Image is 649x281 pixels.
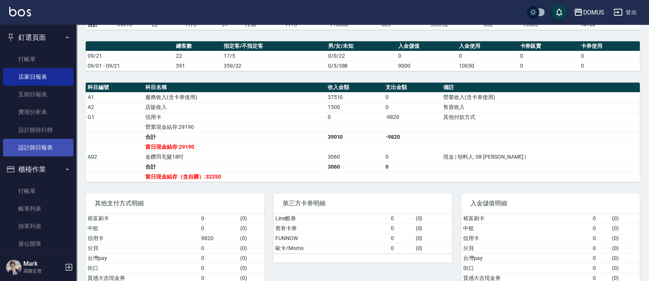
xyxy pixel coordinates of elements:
a: 打帳單 [3,182,73,200]
td: ( 0 ) [610,263,640,273]
td: ( 0 ) [238,223,264,233]
td: 391 [174,61,222,71]
th: 男/女/未知 [326,41,396,51]
td: 0 [199,214,238,224]
button: save [551,5,567,20]
td: 632 [482,19,521,29]
a: 打帳單 [3,50,73,68]
td: 0 [199,253,238,263]
td: ( 0 ) [414,233,452,243]
th: 科目編號 [86,83,143,93]
td: 1258 [242,19,283,29]
td: ( 0 ) [238,214,264,224]
td: 0 [199,223,238,233]
td: 37510 [326,92,384,102]
th: 指定客/不指定客 [222,41,326,51]
td: 359/32 [222,61,326,71]
td: 09/01 - 09/21 [86,61,174,71]
td: 營業現金結存:29190 [143,122,325,132]
td: 0 [518,51,579,61]
td: 中租 [461,223,591,233]
td: 街口 [86,263,199,273]
td: 31 [220,19,242,29]
td: 合計 [143,132,325,142]
h5: Mark [23,260,62,268]
table: a dense table [273,214,452,253]
td: 0 [591,263,610,273]
td: A1 [86,92,143,102]
a: 設計師日報表 [3,139,73,156]
td: ( 0 ) [610,233,640,243]
td: 合計 [143,162,325,172]
td: 22 [174,51,222,61]
a: 設計師排行榜 [3,121,73,139]
td: ( 0 ) [414,243,452,253]
td: 1500 [326,102,384,112]
td: ( 0 ) [238,243,264,253]
img: Person [6,260,21,275]
td: 0 [518,61,579,71]
td: ( 0 ) [610,214,640,224]
td: 39010 [115,19,150,29]
td: 裕富刷卡 [461,214,591,224]
td: 信用卡 [143,112,325,122]
td: 0 [396,51,457,61]
td: 售貨收入 [441,102,640,112]
td: 0 [591,214,610,224]
td: 14188 [578,19,640,29]
td: 22 [150,19,183,29]
th: 總客數 [174,41,222,51]
span: 第三方卡券明細 [283,200,443,207]
td: 街口 [461,263,591,273]
td: 0 [457,51,518,61]
td: 信用卡 [86,233,199,243]
td: 0 [384,162,441,172]
td: 1773 [283,19,328,29]
td: 0 [389,233,414,243]
td: 分貝 [461,243,591,253]
td: A2 [86,102,143,112]
td: G1 [86,112,143,122]
td: 9000 [396,61,457,71]
p: 高階主管 [23,268,62,275]
td: 台灣pay [86,253,199,263]
td: ( 0 ) [238,253,264,263]
td: 店販收入 [143,102,325,112]
td: 353/32 [429,19,482,29]
td: 信用卡 [461,233,591,243]
img: Logo [9,7,31,16]
td: 其他付款方式 [441,112,640,122]
td: 0 [591,233,610,243]
th: 入金儲值 [396,41,457,51]
td: 0 [389,243,414,253]
td: 13503 [521,19,578,29]
td: ( 0 ) [414,214,452,224]
td: 當日現金結存（含自購）:32250 [143,172,325,182]
td: 金鑽羽毛髮18吋 [143,152,325,162]
td: 0 [199,243,238,253]
td: 當日現金結存:29190 [143,142,325,152]
td: 39010 [326,132,384,142]
td: 9820 [199,233,238,243]
th: 科目名稱 [143,83,325,93]
td: 0 [384,152,441,162]
td: 裕富刷卡 [86,214,199,224]
td: 17/5 [183,19,220,29]
td: 0 [389,223,414,233]
button: 櫃檯作業 [3,159,73,179]
button: DOMUS [571,5,607,20]
td: ( 0 ) [610,223,640,233]
td: ( 0 ) [414,223,452,233]
th: 支出金額 [384,83,441,93]
td: ( 0 ) [238,233,264,243]
button: 釘選頁面 [3,28,73,47]
td: 台灣pay [461,253,591,263]
td: 0/3/388 [326,61,396,71]
a: 營業儀表板 [3,253,73,271]
a: 掛單列表 [3,218,73,235]
td: 0 [389,214,414,224]
a: 帳單列表 [3,200,73,218]
span: 入金儲值明細 [470,200,631,207]
td: ( 0 ) [610,243,640,253]
td: 0 [591,243,610,253]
